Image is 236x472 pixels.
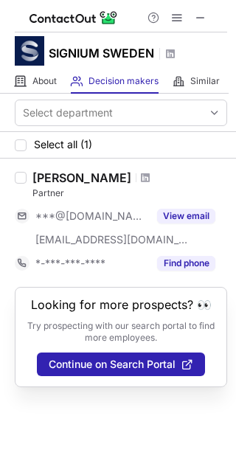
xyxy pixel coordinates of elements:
span: Similar [190,75,220,87]
img: 5a8bc57aa6b2dbe8837811a9ed86c96d [15,36,44,66]
span: Continue on Search Portal [49,358,176,370]
button: Reveal Button [157,256,215,271]
span: [EMAIL_ADDRESS][DOMAIN_NAME] [35,233,189,246]
div: Partner [32,187,227,200]
span: Select all (1) [34,139,92,150]
h1: SIGNIUM SWEDEN [49,44,154,62]
span: About [32,75,57,87]
header: Looking for more prospects? 👀 [31,298,212,311]
button: Reveal Button [157,209,215,223]
span: Decision makers [88,75,159,87]
button: Continue on Search Portal [37,353,205,376]
div: [PERSON_NAME] [32,170,131,185]
img: ContactOut v5.3.10 [29,9,118,27]
span: ***@[DOMAIN_NAME] [35,209,148,223]
div: Select department [23,105,113,120]
p: Try prospecting with our search portal to find more employees. [26,320,216,344]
